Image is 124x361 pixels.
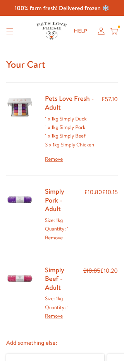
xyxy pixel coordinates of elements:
[83,266,118,321] div: £10.20
[102,94,118,163] div: £57.10
[6,338,118,348] p: Add something else:
[45,155,96,163] a: Remove
[84,188,102,196] s: £10.80
[45,115,96,164] div: 1 x 1kg Simply Duck 1 x 1kg Simply Pork 1 x 1kg Simply Beef 3 x 1kg Simply Chicken
[36,22,67,40] img: Pets Love Fresh
[45,187,64,213] a: Simply Pork - Adult
[6,58,118,71] h1: Your Cart
[0,22,19,40] summary: Translation missing: en.sections.header.menu
[45,313,63,320] a: Remove
[83,266,100,275] s: £10.85
[45,216,78,242] div: Size: 1kg Quantity: 1
[84,187,118,242] div: £10.15
[45,265,64,292] a: Simply Beef - Adult
[68,24,93,38] a: Help
[6,266,33,292] img: Simply Beef - Adult - 1kg
[45,234,63,241] a: Remove
[6,187,33,213] img: Simply Pork - Adult - 1kg
[45,294,77,320] div: Size: 1kg Quantity: 1
[45,94,94,112] a: Pets Love Fresh - Adult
